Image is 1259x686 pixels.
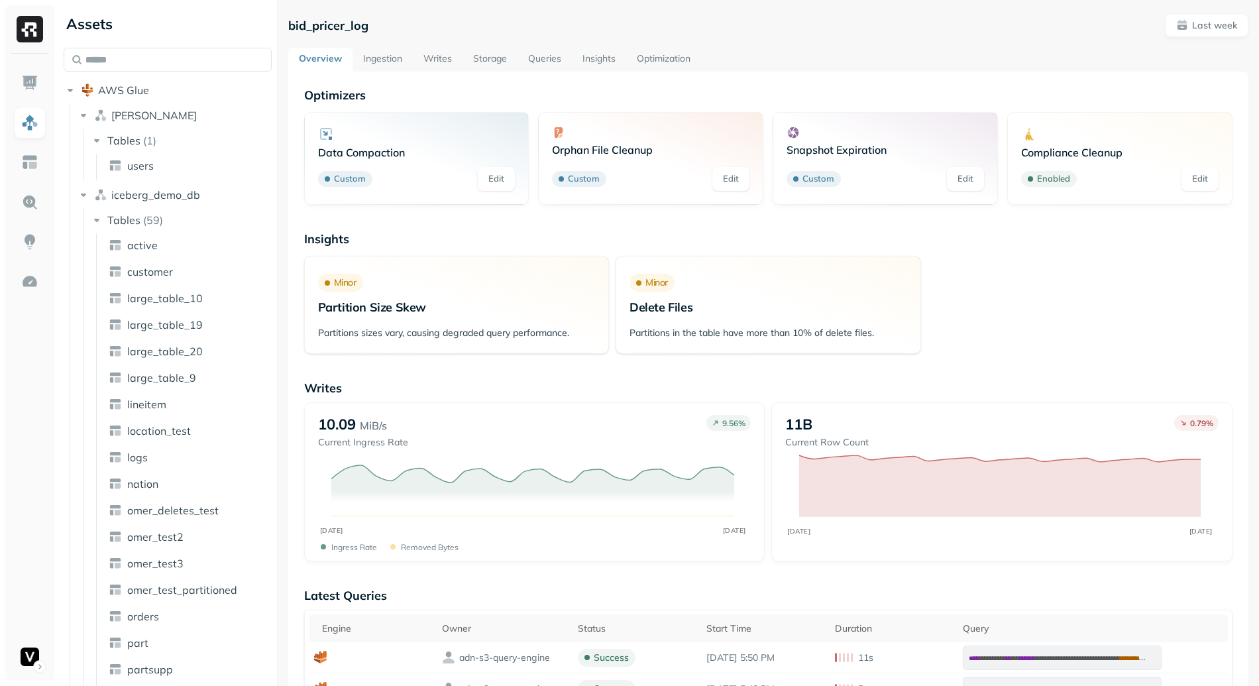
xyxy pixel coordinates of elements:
[127,318,203,331] span: large_table_19
[127,451,148,464] span: logs
[331,542,377,552] p: Ingress Rate
[103,155,274,176] a: users
[127,345,203,358] span: large_table_20
[318,415,356,433] p: 10.09
[127,530,184,543] span: omer_test2
[288,18,368,33] p: bid_pricer_log
[103,288,274,309] a: large_table_10
[103,420,274,441] a: location_test
[722,418,745,428] p: 9.56 %
[788,527,811,535] tspan: [DATE]
[103,500,274,521] a: omer_deletes_test
[103,526,274,547] a: omer_test2
[107,213,140,227] span: Tables
[963,622,1223,635] div: Query
[645,276,668,289] p: Minor
[109,557,122,570] img: table
[64,13,272,34] div: Assets
[21,194,38,211] img: Query Explorer
[1181,167,1219,191] a: Edit
[413,48,463,72] a: Writes
[21,233,38,251] img: Insights
[1021,146,1219,159] p: Compliance Cleanup
[629,327,906,339] p: Partitions in the table have more than 10% of delete files.
[127,398,166,411] span: lineitem
[109,318,122,331] img: table
[94,109,107,122] img: namespace
[787,143,984,156] p: Snapshot Expiration
[127,292,203,305] span: large_table_10
[552,143,749,156] p: Orphan File Cleanup
[127,557,184,570] span: omer_test3
[353,48,413,72] a: Ingestion
[334,276,356,289] p: Minor
[90,130,273,151] button: Tables(1)
[109,424,122,437] img: table
[109,504,122,517] img: table
[103,473,274,494] a: nation
[90,209,273,231] button: Tables(59)
[103,632,274,654] a: part
[578,622,696,635] div: Status
[288,48,353,72] a: Overview
[594,652,629,664] p: success
[111,188,200,201] span: iceberg_demo_db
[77,105,272,126] button: [PERSON_NAME]
[21,154,38,171] img: Asset Explorer
[81,84,94,97] img: root
[109,477,122,490] img: table
[858,652,873,664] p: 11s
[111,109,197,122] span: [PERSON_NAME]
[109,239,122,252] img: table
[103,659,274,680] a: partsupp
[706,652,824,664] p: Aug 14, 2025 5:50 PM
[712,167,749,191] a: Edit
[21,273,38,290] img: Optimization
[442,622,567,635] div: Owner
[109,398,122,411] img: table
[109,451,122,464] img: table
[103,447,274,468] a: logs
[103,394,274,415] a: lineitem
[127,477,158,490] span: nation
[304,87,1232,103] p: Optimizers
[103,341,274,362] a: large_table_20
[322,622,432,635] div: Engine
[127,610,159,623] span: orders
[109,292,122,305] img: table
[109,663,122,676] img: table
[127,371,196,384] span: large_table_9
[127,265,173,278] span: customer
[94,188,107,201] img: namespace
[1165,13,1248,37] button: Last week
[77,184,272,205] button: iceberg_demo_db
[442,651,455,664] img: owner
[127,424,191,437] span: location_test
[17,16,43,42] img: Ryft
[401,542,459,552] p: Removed bytes
[127,504,219,517] span: omer_deletes_test
[572,48,626,72] a: Insights
[103,314,274,335] a: large_table_19
[127,583,237,597] span: omer_test_partitioned
[629,300,906,315] p: Delete Files
[706,622,824,635] div: Start Time
[835,622,953,635] div: Duration
[360,418,387,433] p: MiB/s
[318,327,595,339] p: Partitions sizes vary, causing degraded query performance.
[1037,172,1070,186] p: Enabled
[802,172,834,186] p: Custom
[334,172,366,186] p: Custom
[722,526,745,535] tspan: [DATE]
[478,167,515,191] a: Edit
[304,588,1232,603] p: Latest Queries
[947,167,984,191] a: Edit
[785,415,812,433] p: 11B
[304,380,1232,396] p: Writes
[127,663,173,676] span: partsupp
[109,610,122,623] img: table
[1190,418,1213,428] p: 0.79 %
[1192,19,1237,32] p: Last week
[318,436,408,449] p: Current Ingress Rate
[318,146,516,159] p: Data Compaction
